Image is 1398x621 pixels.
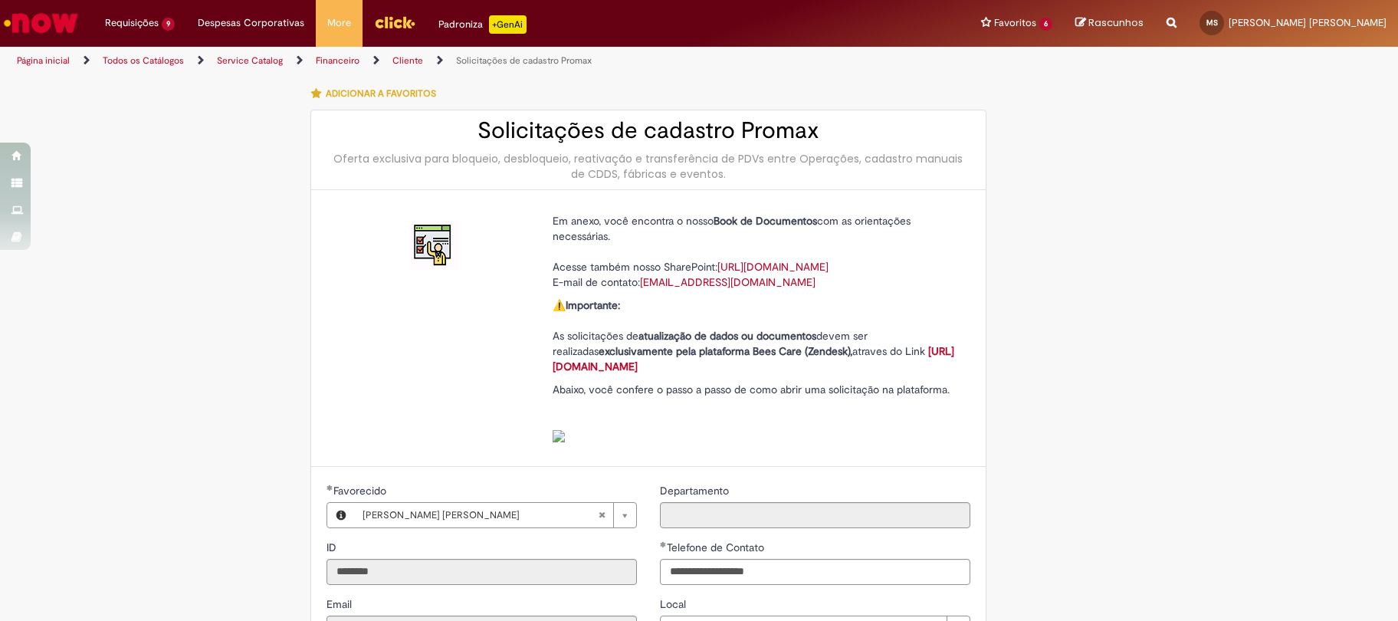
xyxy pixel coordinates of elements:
[162,18,175,31] span: 9
[553,430,565,442] img: sys_attachment.do
[327,503,355,527] button: Favorecido, Visualizar este registro Maria Eduarda Rodrigues Da Silveira
[660,484,732,498] span: Somente leitura - Departamento
[327,151,970,182] div: Oferta exclusiva para bloqueio, desbloqueio, reativação e transferência de PDVs entre Operações, ...
[553,213,959,290] p: Em anexo, você encontra o nosso com as orientações necessárias. Acesse também nosso SharePoint: E...
[327,597,355,611] span: Somente leitura - Email
[327,540,340,555] label: Somente leitura - ID
[667,540,767,554] span: Telefone de Contato
[2,8,80,38] img: ServiceNow
[1206,18,1218,28] span: MS
[316,54,359,67] a: Financeiro
[717,260,829,274] a: [URL][DOMAIN_NAME]
[553,344,954,373] a: [URL][DOMAIN_NAME]
[409,221,458,270] img: Solicitações de cadastro Promax
[11,47,921,75] ul: Trilhas de página
[553,382,959,443] p: Abaixo, você confere o passo a passo de como abrir uma solicitação na plataforma.
[103,54,184,67] a: Todos os Catálogos
[566,298,620,312] strong: Importante:
[553,297,959,374] p: ⚠️ As solicitações de devem ser realizadas atraves do Link
[1088,15,1144,30] span: Rascunhos
[599,344,852,358] strong: exclusivamente pela plataforma Bees Care (Zendesk),
[638,329,816,343] strong: atualização de dados ou documentos
[590,503,613,527] abbr: Limpar campo Favorecido
[333,484,389,498] span: Necessários - Favorecido
[327,540,340,554] span: Somente leitura - ID
[327,559,637,585] input: ID
[355,503,636,527] a: [PERSON_NAME] [PERSON_NAME]Limpar campo Favorecido
[714,214,817,228] strong: Book de Documentos
[392,54,423,67] a: Cliente
[660,597,689,611] span: Local
[327,118,970,143] h2: Solicitações de cadastro Promax
[327,485,333,491] span: Obrigatório Preenchido
[438,15,527,34] div: Padroniza
[640,275,815,289] a: [EMAIL_ADDRESS][DOMAIN_NAME]
[17,54,70,67] a: Página inicial
[1229,16,1387,29] span: [PERSON_NAME] [PERSON_NAME]
[994,15,1036,31] span: Favoritos
[326,87,436,100] span: Adicionar a Favoritos
[660,502,970,528] input: Departamento
[489,15,527,34] p: +GenAi
[1075,16,1144,31] a: Rascunhos
[327,596,355,612] label: Somente leitura - Email
[217,54,283,67] a: Service Catalog
[374,11,415,34] img: click_logo_yellow_360x200.png
[363,503,598,527] span: [PERSON_NAME] [PERSON_NAME]
[310,77,445,110] button: Adicionar a Favoritos
[660,559,970,585] input: Telefone de Contato
[1039,18,1052,31] span: 6
[105,15,159,31] span: Requisições
[327,15,351,31] span: More
[660,541,667,547] span: Obrigatório Preenchido
[198,15,304,31] span: Despesas Corporativas
[660,483,732,498] label: Somente leitura - Departamento
[456,54,592,67] a: Solicitações de cadastro Promax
